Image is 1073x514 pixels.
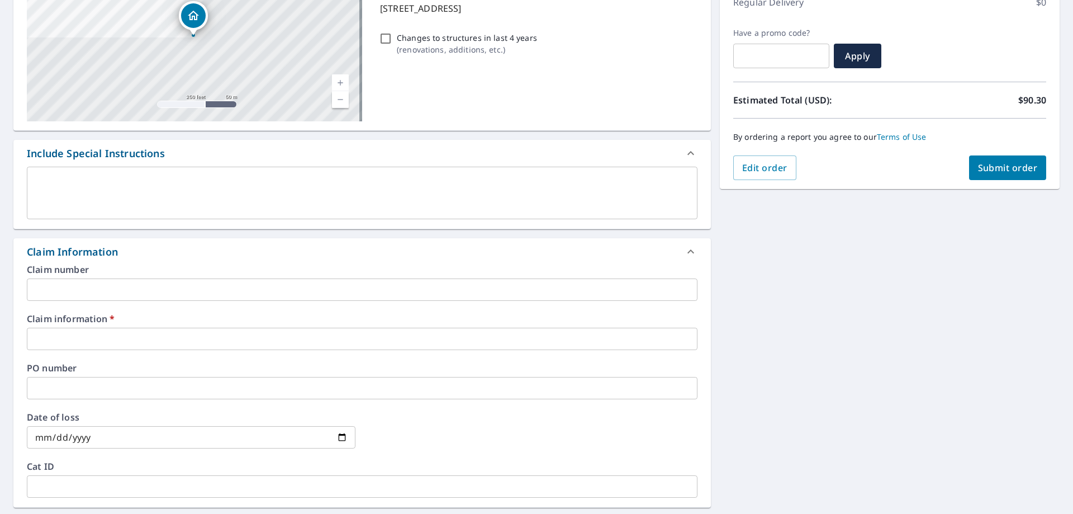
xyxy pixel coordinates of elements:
a: Terms of Use [877,131,927,142]
button: Submit order [969,155,1047,180]
div: Claim Information [13,238,711,265]
span: Edit order [742,162,787,174]
p: ( renovations, additions, etc. ) [397,44,537,55]
p: By ordering a report you agree to our [733,132,1046,142]
div: Include Special Instructions [27,146,165,161]
label: Cat ID [27,462,697,471]
button: Apply [834,44,881,68]
p: $90.30 [1018,93,1046,107]
button: Edit order [733,155,796,180]
label: Claim number [27,265,697,274]
div: Dropped pin, building 1, Residential property, 299 N Park Dr Massapequa, NY 11758 [179,1,208,36]
p: [STREET_ADDRESS] [380,2,693,15]
label: Claim information [27,314,697,323]
a: Current Level 17, Zoom Out [332,91,349,108]
p: Changes to structures in last 4 years [397,32,537,44]
p: Estimated Total (USD): [733,93,890,107]
span: Apply [843,50,872,62]
span: Submit order [978,162,1038,174]
div: Claim Information [27,244,118,260]
label: PO number [27,364,697,372]
div: Include Special Instructions [13,140,711,167]
label: Have a promo code? [733,28,829,38]
label: Date of loss [27,413,355,422]
a: Current Level 17, Zoom In [332,74,349,91]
